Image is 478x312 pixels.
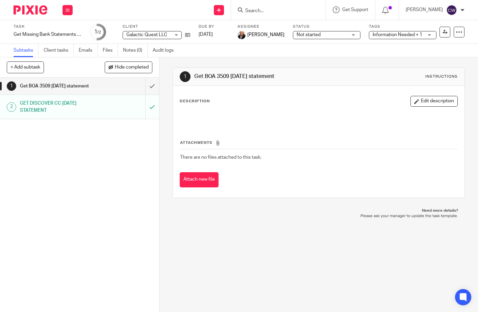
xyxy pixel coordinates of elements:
label: Tags [369,24,436,29]
label: Client [123,24,190,29]
h1: GET DISCOVER CC [DATE] STATEMENT [20,98,99,115]
h1: Get BOA 3509 [DATE] statement [20,81,99,91]
div: 2 [7,102,16,112]
img: svg%3E [446,5,457,16]
a: Emails [79,44,98,57]
span: Information Needed + 1 [373,32,422,37]
span: Get Support [342,7,368,12]
span: Hide completed [115,65,149,70]
span: Attachments [180,141,212,145]
img: Pixie [14,5,47,15]
small: /2 [97,30,101,34]
button: + Add subtask [7,61,44,73]
input: Search [245,8,305,14]
a: Audit logs [153,44,179,57]
span: [DATE] [199,32,213,37]
span: Not started [297,32,321,37]
a: Client tasks [44,44,74,57]
label: Due by [199,24,229,29]
p: [PERSON_NAME] [406,6,443,13]
p: Please ask your manager to update the task template. [179,213,458,219]
div: 1 [94,28,101,36]
div: 1 [180,71,191,82]
label: Status [293,24,360,29]
h1: Get BOA 3509 [DATE] statement [194,73,333,80]
button: Attach new file [180,172,219,187]
div: Instructions [425,74,458,79]
button: Hide completed [105,61,152,73]
p: Need more details? [179,208,458,213]
span: There are no files attached to this task. [180,155,261,160]
label: Assignee [237,24,284,29]
div: 1 [7,81,16,91]
button: Edit description [410,96,458,107]
div: Get Missing Bank Statements From Galactic Quest [14,31,81,38]
img: Mark_107.jpg [237,31,246,39]
p: Description [180,99,210,104]
label: Task [14,24,81,29]
a: Subtasks [14,44,39,57]
a: Files [103,44,118,57]
span: [PERSON_NAME] [247,31,284,38]
span: Galactic Quest LLC [126,32,167,37]
a: Notes (0) [123,44,148,57]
